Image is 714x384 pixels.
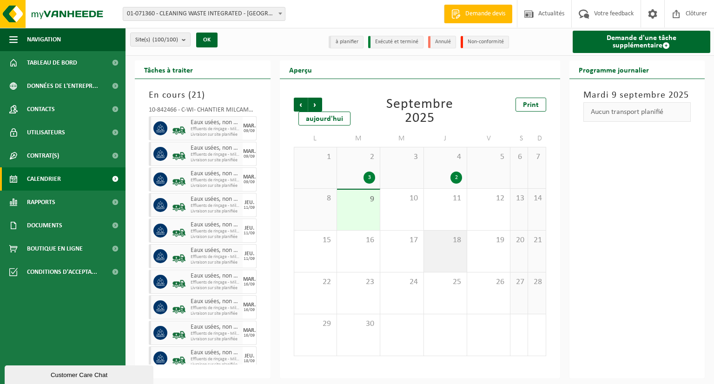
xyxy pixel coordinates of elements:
[191,254,240,260] span: Effluents de rinçage - Milcamps
[191,229,240,234] span: Effluents de rinçage - Milcamps
[191,132,240,138] span: Livraison sur site planifiée
[385,235,418,245] span: 17
[342,235,375,245] span: 16
[191,126,240,132] span: Effluents de rinçage - Milcamps
[515,277,523,287] span: 27
[245,353,254,359] div: JEU.
[368,36,423,48] li: Exécuté et terminé
[27,260,97,284] span: Conditions d'accepta...
[342,277,375,287] span: 23
[528,130,546,147] td: D
[172,351,186,365] img: BL-LQ-LV
[149,88,257,102] h3: En cours ( )
[191,209,240,214] span: Livraison sur site planifiée
[191,311,240,317] span: Livraison sur site planifiée
[429,152,462,162] span: 4
[515,193,523,204] span: 13
[135,33,178,47] span: Site(s)
[27,144,59,167] span: Contrat(s)
[472,235,505,245] span: 19
[244,282,255,287] div: 16/09
[191,203,240,209] span: Effluents de rinçage - Milcamps
[472,277,505,287] span: 26
[172,147,186,161] img: BL-LQ-LV
[385,277,418,287] span: 24
[244,154,255,159] div: 09/09
[280,60,321,79] h2: Aperçu
[172,326,186,340] img: BL-LQ-LV
[243,123,256,129] div: MAR.
[515,152,523,162] span: 6
[461,36,509,48] li: Non-conformité
[191,260,240,265] span: Livraison sur site planifiée
[191,196,240,203] span: Eaux usées, non dangereux
[244,129,255,133] div: 09/09
[172,224,186,238] img: BL-LQ-LV
[380,130,423,147] td: M
[298,112,350,126] div: aujourd'hui
[130,33,191,46] button: Site(s)(100/100)
[243,328,256,333] div: MAR.
[424,130,467,147] td: J
[27,74,98,98] span: Données de l'entrepr...
[244,359,255,364] div: 18/09
[342,194,375,205] span: 9
[472,193,505,204] span: 12
[191,362,240,368] span: Livraison sur site planifiée
[192,91,202,100] span: 21
[533,152,541,162] span: 7
[149,107,257,116] div: 10-842466 - C-WI- CHANTIER MILCAMPS - DOUR
[429,235,462,245] span: 18
[299,193,332,204] span: 8
[533,193,541,204] span: 14
[299,319,332,329] span: 29
[429,193,462,204] span: 11
[244,231,255,236] div: 11/09
[243,174,256,180] div: MAR.
[27,51,77,74] span: Tableau de bord
[27,28,61,51] span: Navigation
[191,298,240,305] span: Eaux usées, non dangereux
[191,221,240,229] span: Eaux usées, non dangereux
[5,364,155,384] iframe: chat widget
[573,31,711,53] a: Demande d'une tâche supplémentaire
[191,285,240,291] span: Livraison sur site planifiée
[196,33,218,47] button: OK
[27,167,61,191] span: Calendrier
[533,235,541,245] span: 21
[172,275,186,289] img: BL-LQ-LV
[364,172,375,184] div: 3
[516,98,546,112] a: Print
[191,324,240,331] span: Eaux usées, non dangereux
[191,272,240,280] span: Eaux usées, non dangereux
[342,319,375,329] span: 30
[191,234,240,240] span: Livraison sur site planifiée
[172,300,186,314] img: BL-LQ-LV
[444,5,512,23] a: Demande devis
[191,349,240,357] span: Eaux usées, non dangereux
[135,60,202,79] h2: Tâches à traiter
[428,36,456,48] li: Annulé
[299,152,332,162] span: 1
[27,191,55,214] span: Rapports
[244,333,255,338] div: 16/09
[27,214,62,237] span: Documents
[583,102,691,122] div: Aucun transport planifié
[191,280,240,285] span: Effluents de rinçage - Milcamps
[27,121,65,144] span: Utilisateurs
[244,180,255,185] div: 09/09
[172,198,186,212] img: BL-LQ-LV
[294,98,308,112] span: Précédent
[429,277,462,287] span: 25
[533,277,541,287] span: 28
[472,152,505,162] span: 5
[123,7,285,21] span: 01-071360 - CLEANING WASTE INTEGRATED - SAINT-GHISLAIN
[376,98,464,126] div: Septembre 2025
[243,149,256,154] div: MAR.
[172,249,186,263] img: BL-LQ-LV
[191,337,240,342] span: Livraison sur site planifiée
[467,130,510,147] td: V
[510,130,528,147] td: S
[191,331,240,337] span: Effluents de rinçage - Milcamps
